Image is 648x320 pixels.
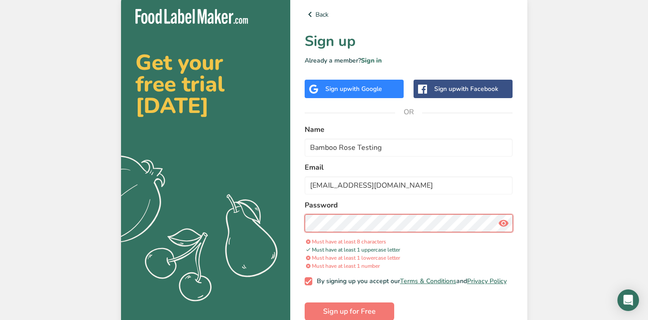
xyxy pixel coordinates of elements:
span: with Facebook [456,85,498,93]
a: Sign in [361,56,382,65]
div: Sign up [434,84,498,94]
span: OR [395,99,422,126]
input: John Doe [305,139,513,157]
a: Terms & Conditions [400,277,456,285]
span: with Google [347,85,382,93]
label: Name [305,124,513,135]
input: email@example.com [305,176,513,194]
h1: Sign up [305,31,513,52]
span: Must have at least 8 characters [305,238,386,245]
p: Already a member? [305,56,513,65]
label: Email [305,162,513,173]
span: Must have at least 1 number [305,262,380,270]
div: Open Intercom Messenger [617,289,639,311]
img: Food Label Maker [135,9,248,24]
a: Privacy Policy [467,277,507,285]
span: Must have at least 1 uppercase letter [305,246,400,253]
a: Back [305,9,513,20]
div: Sign up [325,84,382,94]
span: By signing up you accept our and [312,277,507,285]
span: Sign up for Free [323,306,376,317]
h2: Get your free trial [DATE] [135,52,276,117]
label: Password [305,200,513,211]
span: Must have at least 1 lowercase letter [305,254,400,261]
